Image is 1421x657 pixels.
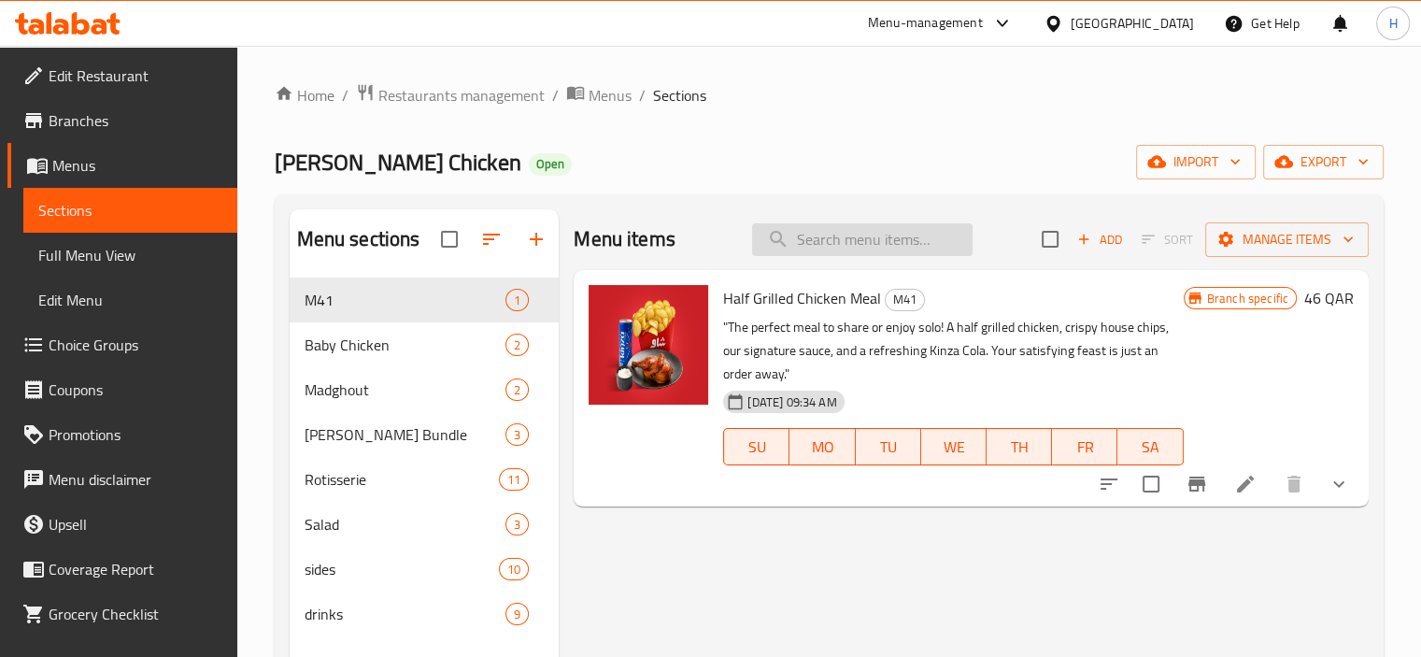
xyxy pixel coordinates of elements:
[1130,225,1205,254] span: Select section first
[789,428,855,465] button: MO
[1316,462,1361,507] button: show more
[723,428,789,465] button: SU
[305,558,500,580] span: sides
[505,289,529,311] div: items
[499,468,529,491] div: items
[49,64,222,87] span: Edit Restaurant
[552,84,559,107] li: /
[305,423,506,446] span: [PERSON_NAME] Bundle
[1263,145,1384,179] button: export
[589,84,632,107] span: Menus
[506,292,528,309] span: 1
[1087,462,1131,507] button: sort-choices
[500,561,528,578] span: 10
[574,225,675,253] h2: Menu items
[987,428,1052,465] button: TH
[52,154,222,177] span: Menus
[856,428,921,465] button: TU
[290,270,560,644] nav: Menu sections
[514,217,559,262] button: Add section
[740,393,844,411] span: [DATE] 09:34 AM
[275,84,334,107] a: Home
[1388,13,1397,34] span: H
[723,284,881,312] span: Half Grilled Chicken Meal
[639,84,646,107] li: /
[305,603,506,625] div: drinks
[49,603,222,625] span: Grocery Checklist
[1278,150,1369,174] span: export
[305,334,506,356] span: Baby Chicken
[1052,428,1117,465] button: FR
[506,336,528,354] span: 2
[23,188,237,233] a: Sections
[290,367,560,412] div: Madghout2
[529,156,572,172] span: Open
[49,513,222,536] span: Upsell
[23,278,237,322] a: Edit Menu
[505,423,529,446] div: items
[994,434,1044,461] span: TH
[1174,462,1219,507] button: Branch-specific-item
[305,289,506,311] span: M41
[797,434,847,461] span: MO
[1059,434,1110,461] span: FR
[275,83,1384,107] nav: breadcrumb
[305,423,506,446] div: Shaw Bundle
[1205,222,1369,257] button: Manage items
[7,367,237,412] a: Coupons
[7,547,237,592] a: Coverage Report
[566,83,632,107] a: Menus
[752,223,973,256] input: search
[290,592,560,636] div: drinks9
[305,468,500,491] span: Rotisserie
[505,603,529,625] div: items
[49,109,222,132] span: Branches
[506,381,528,399] span: 2
[885,289,925,311] div: M41
[469,217,514,262] span: Sort sections
[290,457,560,502] div: Rotisserie11
[305,513,506,536] div: Salad
[1070,225,1130,254] span: Add item
[1328,473,1350,495] svg: Show Choices
[1030,220,1070,259] span: Select section
[589,285,708,405] img: Half Grilled Chicken Meal
[430,220,469,259] span: Select all sections
[7,53,237,98] a: Edit Restaurant
[506,426,528,444] span: 3
[7,322,237,367] a: Choice Groups
[868,12,983,35] div: Menu-management
[378,84,545,107] span: Restaurants management
[49,468,222,491] span: Menu disclaimer
[7,592,237,636] a: Grocery Checklist
[342,84,348,107] li: /
[1151,150,1241,174] span: import
[7,98,237,143] a: Branches
[7,143,237,188] a: Menus
[1070,225,1130,254] button: Add
[863,434,914,461] span: TU
[275,141,521,183] span: [PERSON_NAME] Chicken
[499,558,529,580] div: items
[305,378,506,401] span: Madghout
[7,457,237,502] a: Menu disclaimer
[1117,428,1183,465] button: SA
[1200,290,1296,307] span: Branch specific
[1234,473,1257,495] a: Edit menu item
[290,412,560,457] div: [PERSON_NAME] Bundle3
[500,471,528,489] span: 11
[38,289,222,311] span: Edit Menu
[297,225,420,253] h2: Menu sections
[929,434,979,461] span: WE
[38,199,222,221] span: Sections
[290,547,560,592] div: sides10
[723,316,1183,386] p: "The perfect meal to share or enjoy solo! A half grilled chicken, crispy house chips, our signatu...
[505,334,529,356] div: items
[886,289,924,310] span: M41
[506,606,528,623] span: 9
[505,513,529,536] div: items
[290,278,560,322] div: M411
[1125,434,1175,461] span: SA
